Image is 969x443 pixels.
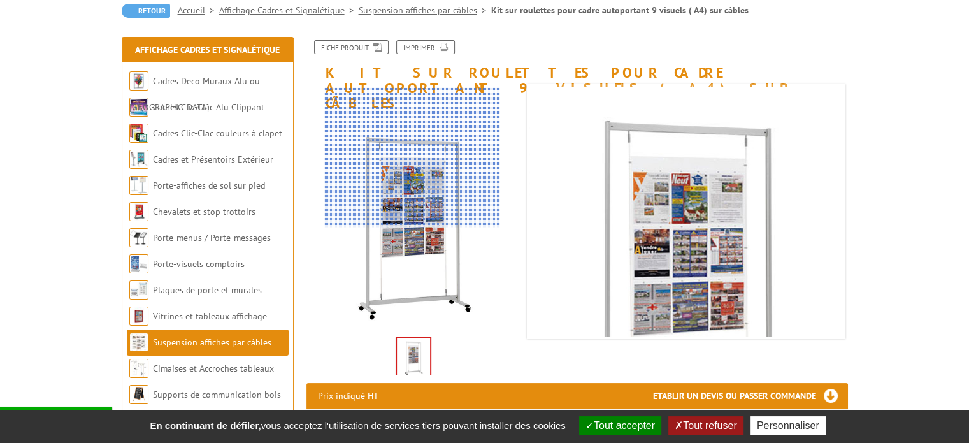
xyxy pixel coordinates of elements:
a: Porte-visuels comptoirs [153,258,245,270]
img: Cadres et Présentoirs Extérieur [129,150,148,169]
strong: En continuant de défiler, [150,420,261,431]
a: Retour [122,4,170,18]
img: Plaques de porte et murales [129,280,148,300]
img: Porte-menus / Porte-messages [129,228,148,247]
a: Cadres Deco Muraux Alu ou [GEOGRAPHIC_DATA] [129,75,260,113]
img: Porte-visuels comptoirs [129,254,148,273]
img: Cadres Deco Muraux Alu ou Bois [129,71,148,91]
a: Cadres Clic-Clac Alu Clippant [153,101,264,113]
a: Affichage Cadres et Signalétique [135,44,280,55]
a: Supports de communication bois [153,389,281,400]
a: Cadres Clic-Clac couleurs à clapet [153,127,282,139]
h3: Etablir un devis ou passer commande [653,383,848,409]
button: Personnaliser (fenêtre modale) [750,416,826,435]
a: Porte-menus / Porte-messages [153,232,271,243]
button: Tout accepter [579,416,661,435]
a: Cadres et Présentoirs Extérieur [153,154,273,165]
a: Vitrines et tableaux affichage [153,310,267,322]
img: Porte-affiches de sol sur pied [129,176,148,195]
img: Supports de communication bois [129,385,148,404]
a: Plaques de porte et murales [153,284,262,296]
li: Kit sur roulettes pour cadre autoportant 9 visuels ( A4) sur câbles [491,4,749,17]
a: Imprimer [396,40,455,54]
h1: Kit sur roulettes pour cadre autoportant 9 visuels ( A4) sur câbles [297,40,858,112]
img: Suspension affiches par câbles [129,333,148,352]
a: Chevalets et stop trottoirs [153,206,255,217]
a: Cimaises et Accroches tableaux [153,363,274,374]
img: Cadres Clic-Clac couleurs à clapet [129,124,148,143]
button: Tout refuser [668,416,743,435]
a: Accueil [178,4,219,16]
img: Cimaises et Accroches tableaux [129,359,148,378]
img: suspendus_par_cables_214185_1.jpg [397,338,430,377]
a: Porte-affiches de sol sur pied [153,180,265,191]
p: Prix indiqué HT [318,383,378,409]
a: Suspension affiches par câbles [153,337,271,348]
a: Affichage Cadres et Signalétique [219,4,359,16]
a: Fiche produit [314,40,389,54]
img: Vitrines et tableaux affichage [129,307,148,326]
img: Chevalets et stop trottoirs [129,202,148,221]
span: vous acceptez l'utilisation de services tiers pouvant installer des cookies [143,420,571,431]
a: Suspension affiches par câbles [359,4,491,16]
